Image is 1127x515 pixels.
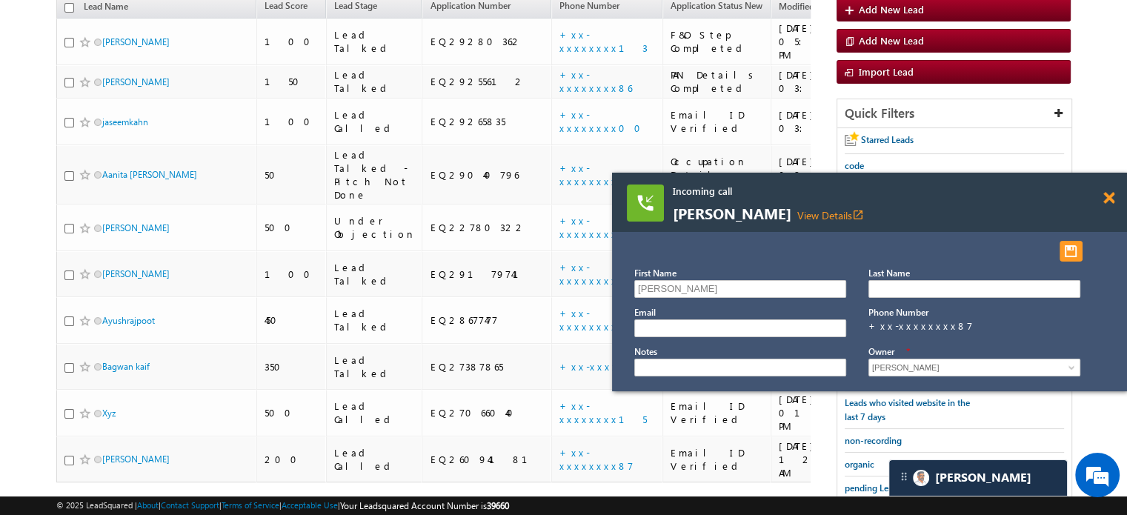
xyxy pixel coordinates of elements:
[845,435,902,446] span: non-recording
[779,393,848,433] div: [DATE] 01:36 PM
[671,108,764,135] div: Email ID Verified
[673,206,1028,222] span: [PERSON_NAME]
[779,21,848,62] div: [DATE] 05:20 PM
[888,459,1068,496] div: carter-dragCarter[PERSON_NAME]
[845,482,902,494] span: pending Leads
[102,361,150,372] a: Bagwan kaif
[102,222,170,233] a: [PERSON_NAME]
[102,268,170,279] a: [PERSON_NAME]
[430,75,545,88] div: EQ29255612
[265,360,319,373] div: 350
[102,408,116,419] a: Xyz
[861,134,914,145] span: Starred Leads
[265,168,319,182] div: 50
[845,160,864,171] span: code
[671,68,764,95] div: PAN Details Completed
[243,7,279,43] div: Minimize live chat window
[868,268,910,279] label: Last Name
[56,499,509,513] span: © 2025 LeadSquared | | | | |
[913,470,929,486] img: Carter
[671,446,764,473] div: Email ID Verified
[634,346,657,357] label: Notes
[868,346,894,357] label: Owner
[265,453,319,466] div: 200
[334,28,416,55] div: Lead Talked
[265,115,319,128] div: 100
[102,453,170,465] a: [PERSON_NAME]
[559,360,655,373] a: +xx-xxxxxxxx64
[559,261,651,287] a: +xx-xxxxxxxx91
[671,399,764,426] div: Email ID Verified
[334,399,416,426] div: Lead Called
[430,35,545,48] div: EQ29280362
[430,268,545,281] div: EQ29179741
[340,500,509,511] span: Your Leadsquared Account Number is
[25,78,62,97] img: d_60004797649_company_0_60004797649
[779,68,848,95] div: [DATE] 03:53 PM
[430,168,545,182] div: EQ29040796
[334,307,416,333] div: Lead Talked
[779,1,828,12] span: Modified On
[559,307,639,333] a: +xx-xxxxxxxx03
[265,268,319,281] div: 100
[868,307,928,318] label: Phone Number
[64,3,74,13] input: Check all records
[797,208,864,222] a: View Detailsopen_in_new
[265,75,319,88] div: 150
[430,406,545,419] div: EQ27066040
[334,214,416,241] div: Under Objection
[430,453,545,466] div: EQ26094181
[102,169,197,180] a: Aanita [PERSON_NAME]
[673,185,1028,198] span: Incoming call
[102,315,155,326] a: Ayushrajpoot
[634,307,656,318] label: Email
[559,162,628,187] a: +xx-xxxxxxxx35
[334,446,416,473] div: Lead Called
[779,155,848,195] div: [DATE] 02:20 PM
[559,108,650,134] a: +xx-xxxxxxxx00
[559,446,634,472] a: +xx-xxxxxxxx87
[430,360,545,373] div: EQ27387865
[265,406,319,419] div: 500
[559,399,647,425] a: +xx-xxxxxxxx15
[634,268,676,279] label: First Name
[898,471,910,482] img: carter-drag
[202,403,269,423] em: Start Chat
[487,500,509,511] span: 39660
[265,221,319,234] div: 500
[859,65,914,78] span: Import Lead
[845,397,970,422] span: Leads who visited website in the last 7 days
[265,313,319,327] div: 450
[222,500,279,510] a: Terms of Service
[102,76,170,87] a: [PERSON_NAME]
[334,68,416,95] div: Lead Talked
[430,115,545,128] div: EQ29265835
[265,35,319,48] div: 100
[1060,360,1079,375] a: Show All Items
[334,148,416,202] div: Lead Talked - Pitch Not Done
[559,28,648,54] a: +xx-xxxxxxxx13
[779,108,848,135] div: [DATE] 03:53 PM
[671,155,764,195] div: Occupation Details Completed
[859,34,924,47] span: Add New Lead
[19,137,270,391] textarea: Type your message and hit 'Enter'
[161,500,219,510] a: Contact Support
[334,261,416,288] div: Lead Talked
[77,78,249,97] div: Chat with us now
[935,471,1031,485] span: Carter
[1060,241,1083,262] button: Save and Dispose
[282,500,338,510] a: Acceptable Use
[559,214,645,240] a: +xx-xxxxxxxx20
[852,209,864,221] i: View Details
[559,68,632,94] a: +xx-xxxxxxxx86
[779,439,848,479] div: [DATE] 12:04 AM
[837,99,1071,128] div: Quick Filters
[859,3,924,16] span: Add New Lead
[868,359,1080,376] input: Type to Search
[671,28,764,55] div: F&O Step Completed
[868,319,1079,333] div: +xx-xxxxxxxx87
[334,108,416,135] div: Lead Called
[845,459,874,470] span: organic
[430,221,545,234] div: EQ22780322
[430,313,545,327] div: EQ28677477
